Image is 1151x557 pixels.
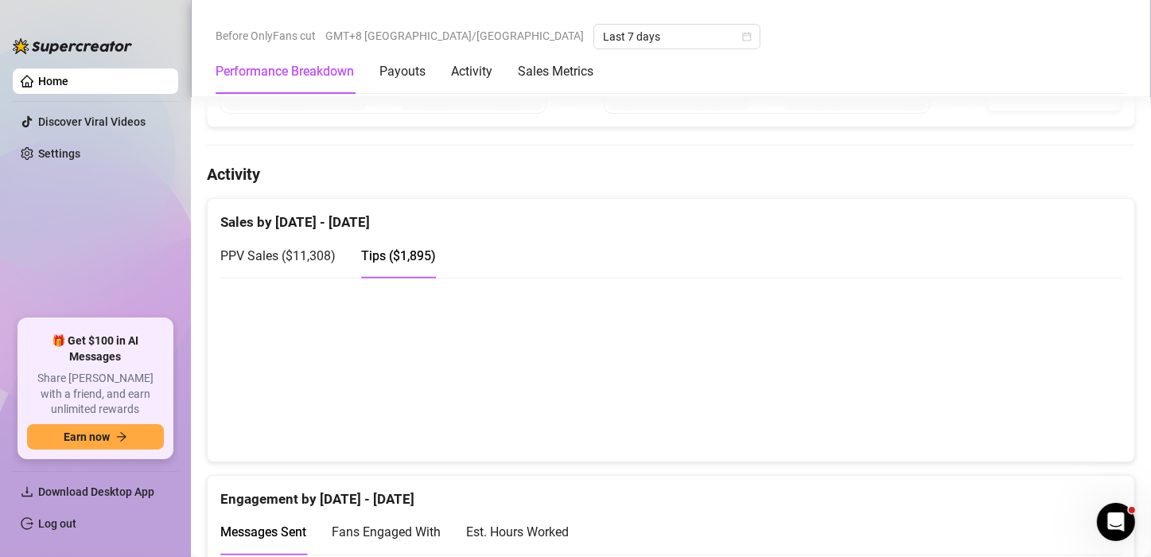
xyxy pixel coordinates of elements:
[603,25,751,49] span: Last 7 days
[13,38,132,54] img: logo-BBDzfeDw.svg
[38,485,154,498] span: Download Desktop App
[220,524,306,539] span: Messages Sent
[207,163,1135,185] h4: Activity
[332,524,441,539] span: Fans Engaged With
[38,115,146,128] a: Discover Viral Videos
[27,333,164,364] span: 🎁 Get $100 in AI Messages
[38,517,76,530] a: Log out
[1097,503,1135,541] iframe: Intercom live chat
[64,430,110,443] span: Earn now
[379,62,426,81] div: Payouts
[451,62,492,81] div: Activity
[27,371,164,418] span: Share [PERSON_NAME] with a friend, and earn unlimited rewards
[742,32,752,41] span: calendar
[220,248,336,263] span: PPV Sales ( $11,308 )
[220,199,1122,233] div: Sales by [DATE] - [DATE]
[361,248,436,263] span: Tips ( $1,895 )
[38,147,80,160] a: Settings
[116,431,127,442] span: arrow-right
[518,62,593,81] div: Sales Metrics
[466,522,569,542] div: Est. Hours Worked
[27,424,164,450] button: Earn nowarrow-right
[325,24,584,48] span: GMT+8 [GEOGRAPHIC_DATA]/[GEOGRAPHIC_DATA]
[216,24,316,48] span: Before OnlyFans cut
[216,62,354,81] div: Performance Breakdown
[220,476,1122,510] div: Engagement by [DATE] - [DATE]
[21,485,33,498] span: download
[38,75,68,88] a: Home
